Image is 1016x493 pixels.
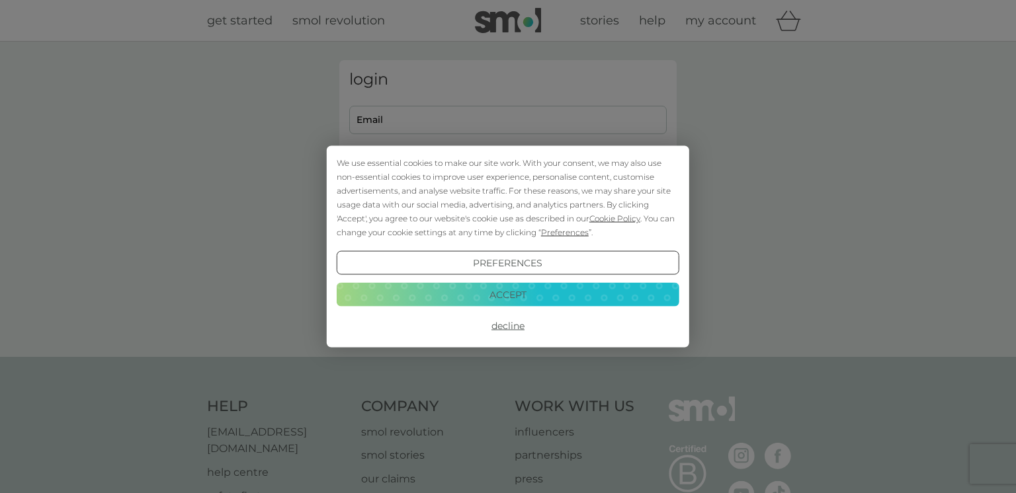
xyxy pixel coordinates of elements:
button: Accept [337,282,679,306]
button: Decline [337,314,679,338]
button: Preferences [337,251,679,275]
span: Cookie Policy [589,213,640,223]
div: Cookie Consent Prompt [327,146,689,348]
div: We use essential cookies to make our site work. With your consent, we may also use non-essential ... [337,156,679,239]
span: Preferences [541,227,589,237]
